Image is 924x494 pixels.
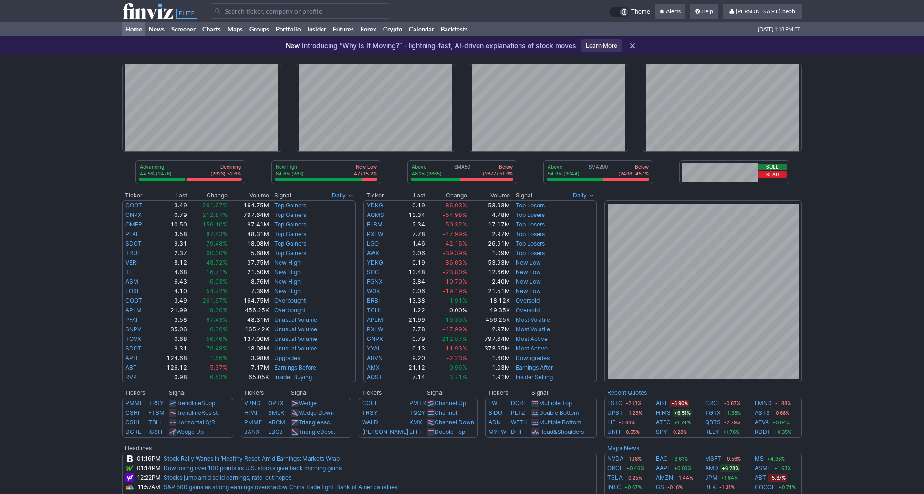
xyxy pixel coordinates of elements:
[397,287,425,296] td: 0.06
[443,230,467,237] span: -47.99%
[755,418,769,427] a: AEVA
[426,191,467,200] th: Change
[443,268,467,276] span: -23.80%
[397,258,425,268] td: 0.19
[467,306,510,315] td: 49.35K
[607,454,623,463] a: NVDA
[362,428,408,435] a: [PERSON_NAME]
[274,230,306,237] a: Top Gainers
[705,463,718,473] a: AMD
[548,170,580,177] p: 54.9% (3044)
[276,164,304,170] p: New High
[274,297,306,304] a: Overbought
[125,373,137,381] a: RVP
[723,4,802,19] a: [PERSON_NAME].bebb
[736,8,795,15] span: [PERSON_NAME].bebb
[145,22,168,36] a: News
[488,400,500,407] a: EWL
[125,297,142,304] a: COOT
[268,400,284,407] a: OPTX
[274,240,306,247] a: Top Gainers
[631,7,650,17] span: Theme
[516,288,541,295] a: New Low
[467,191,510,200] th: Volume
[443,278,467,285] span: -10.70%
[154,268,187,277] td: 4.68
[511,428,521,435] a: DFII
[758,22,800,36] span: [DATE] 1:18 PM ET
[367,249,379,257] a: AWX
[755,408,770,418] a: ASTS
[320,419,332,426] span: Asc.
[618,164,649,170] p: Below
[206,230,228,237] span: 87.43%
[246,22,272,36] a: Groups
[274,221,306,228] a: Top Gainers
[516,297,540,304] a: Oversold
[228,277,270,287] td: 8.76M
[367,240,379,247] a: LGO
[443,221,467,228] span: -50.32%
[125,221,142,228] a: OMER
[409,400,426,407] a: PMTR
[168,22,199,36] a: Screener
[176,400,217,407] a: TrendlineSupp.
[125,230,137,237] a: PFAI
[435,419,474,426] a: Channel Down
[409,419,422,426] a: KMX
[755,463,771,473] a: ASML
[607,473,623,483] a: TSLA
[125,288,140,295] a: FOSL
[511,400,527,407] a: DGRE
[276,170,304,177] p: 84.8% (263)
[607,389,647,396] a: Recent Quotes
[443,202,467,209] span: -86.03%
[272,22,304,36] a: Portfolio
[274,278,301,285] a: New High
[228,229,270,239] td: 48.31M
[467,210,510,220] td: 4.78M
[274,364,316,371] a: Earnings Before
[299,409,334,416] a: Wedge Down
[656,473,673,483] a: AMZN
[352,164,377,170] p: New Low
[755,454,764,463] a: MS
[607,444,639,452] b: Major News
[443,240,467,247] span: -42.16%
[483,170,513,177] p: (2877) 51.9%
[176,428,204,435] a: Wedge Up
[268,428,283,435] a: LBGJ
[125,268,133,276] a: TE
[206,249,228,257] span: 60.00%
[511,419,528,426] a: WETH
[228,268,270,277] td: 21.50M
[367,297,380,304] a: BRBI
[367,268,379,276] a: SOC
[274,288,301,295] a: New High
[154,239,187,248] td: 9.31
[299,419,332,426] a: TriangleAsc.
[516,373,553,381] a: Insider Selling
[367,316,383,323] a: APLM
[154,191,187,200] th: Last
[202,297,228,304] span: 261.67%
[154,315,187,325] td: 3.58
[176,419,215,426] a: Horizontal S/R
[435,409,457,416] a: Channel
[274,373,312,381] a: Insider Buying
[367,221,383,228] a: ELBM
[125,202,142,209] a: COOT
[656,483,664,492] a: GS
[367,373,383,381] a: AQST
[705,483,716,492] a: BLK
[618,170,649,177] p: (2498) 45.1%
[656,399,668,408] a: AIRE
[607,463,623,473] a: ORCL
[516,354,550,361] a: Downgrades
[176,400,201,407] span: Trendline
[397,210,425,220] td: 13.34
[140,164,172,170] p: Advancing
[755,427,771,437] a: RDDT
[228,296,270,306] td: 164.75M
[148,428,162,435] a: ICSH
